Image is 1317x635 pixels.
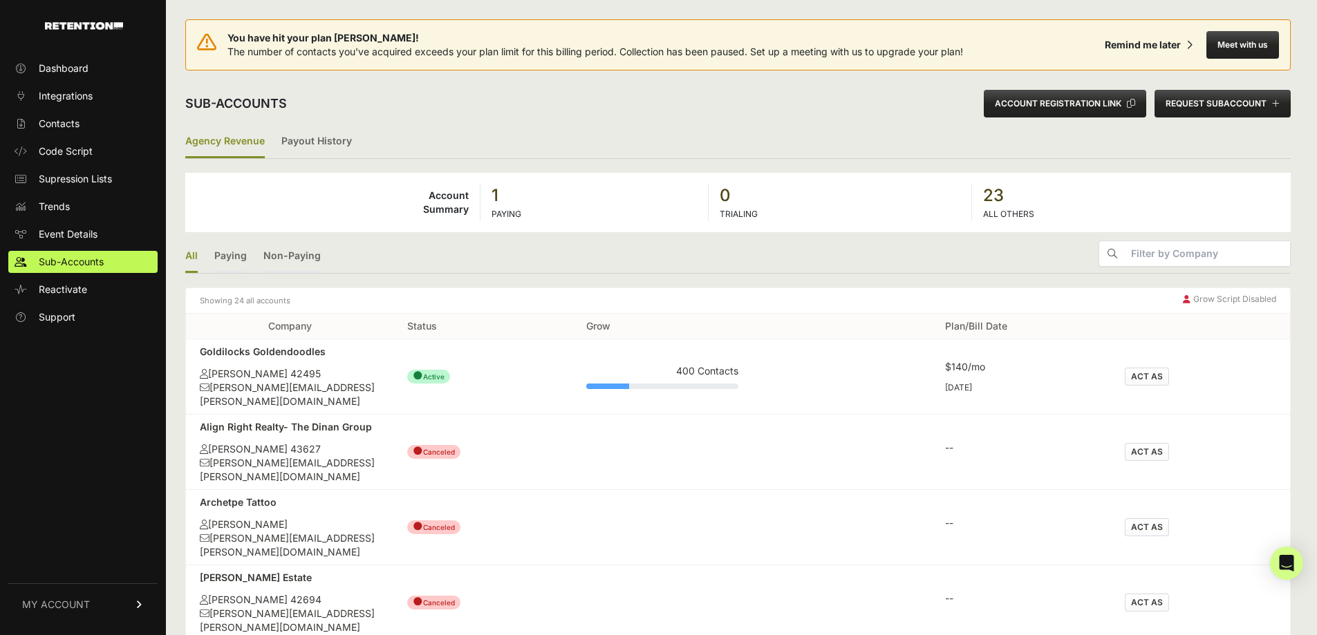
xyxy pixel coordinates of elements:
[1105,38,1181,52] div: Remind me later
[413,519,423,533] span: ●
[407,370,450,383] span: Active
[8,140,158,162] a: Code Script
[720,184,960,207] strong: 0
[22,598,90,612] span: MY ACCOUNT
[1206,31,1279,59] button: Meet with us
[586,364,738,378] div: 400 Contacts
[407,445,460,459] span: Canceled
[263,240,321,273] a: Non-Paying
[1125,443,1169,461] button: ACT AS
[200,442,380,456] div: [PERSON_NAME] 43627
[200,294,290,307] small: Showing 24 all accounts
[39,117,80,131] span: Contacts
[572,314,751,339] th: Grow
[185,94,287,113] h2: Sub-accounts
[200,593,380,607] div: [PERSON_NAME] 42694
[227,46,963,57] span: The number of contacts you've acquired exceeds your plan limit for this billing period. Collectio...
[200,367,380,381] div: [PERSON_NAME] 42495
[945,382,1096,393] div: [DATE]
[945,591,1096,605] div: --
[1270,547,1303,580] div: Open Intercom Messenger
[39,172,112,186] span: Supression Lists
[200,420,380,434] div: Align Right Realty- The Dinan Group
[185,126,265,158] label: Agency Revenue
[1125,518,1169,536] button: ACT AS
[200,607,380,634] div: [PERSON_NAME][EMAIL_ADDRESS][PERSON_NAME][DOMAIN_NAME]
[39,200,70,214] span: Trends
[1155,90,1291,117] button: REQUEST SUBACCOUNT
[227,31,963,45] span: You have hit your plan [PERSON_NAME]!
[1183,294,1276,307] div: Grow Script Disabled
[39,144,93,158] span: Code Script
[200,381,380,408] div: [PERSON_NAME][EMAIL_ADDRESS][PERSON_NAME][DOMAIN_NAME]
[200,495,380,509] div: Archetpe Tattoo
[8,223,158,245] a: Event Details
[413,444,423,457] span: ●
[720,209,758,219] label: TRIALING
[39,283,87,296] span: Reactivate
[931,314,1110,339] th: Plan/Bill Date
[407,520,460,534] span: Canceled
[8,583,158,625] a: MY ACCOUNT
[200,456,380,484] div: [PERSON_NAME][EMAIL_ADDRESS][PERSON_NAME][DOMAIN_NAME]
[413,368,423,382] span: ●
[983,209,1034,219] label: ALL OTHERS
[39,227,97,241] span: Event Details
[39,310,75,324] span: Support
[983,184,1280,207] strong: 23
[39,89,93,103] span: Integrations
[39,61,88,75] span: Dashboard
[945,441,1096,455] div: --
[185,184,480,221] td: Account Summary
[214,240,247,273] a: Paying
[8,196,158,218] a: Trends
[1125,368,1169,386] button: ACT AS
[492,209,521,219] label: PAYING
[8,251,158,273] a: Sub-Accounts
[186,314,393,339] th: Company
[393,314,572,339] th: Status
[200,518,380,531] div: [PERSON_NAME]
[492,184,696,207] strong: 1
[984,90,1146,117] button: ACCOUNT REGISTRATION LINK
[1125,594,1169,612] button: ACT AS
[45,22,123,30] img: Retention.com
[407,596,460,609] span: Canceled
[945,516,1096,530] div: --
[200,531,380,559] div: [PERSON_NAME][EMAIL_ADDRESS][PERSON_NAME][DOMAIN_NAME]
[281,126,352,158] a: Payout History
[8,113,158,135] a: Contacts
[8,85,158,107] a: Integrations
[413,594,423,608] span: ●
[945,360,1096,374] div: $140/mo
[8,168,158,190] a: Supression Lists
[39,255,104,269] span: Sub-Accounts
[1099,32,1198,57] button: Remind me later
[8,306,158,328] a: Support
[200,571,380,585] div: [PERSON_NAME] Estate
[200,345,380,359] div: Goldilocks Goldendoodles
[8,57,158,79] a: Dashboard
[586,383,738,389] div: Plan Usage: 28%
[1125,241,1290,266] input: Filter by Company
[8,278,158,301] a: Reactivate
